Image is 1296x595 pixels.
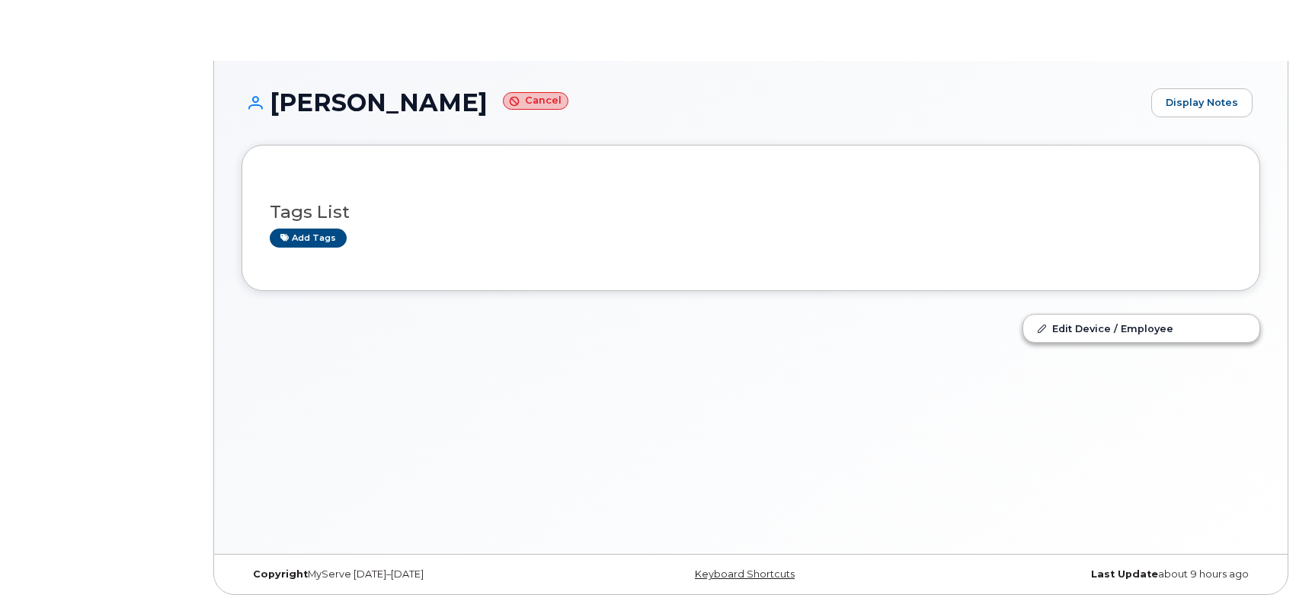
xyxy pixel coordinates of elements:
strong: Copyright [253,568,308,580]
a: Edit Device / Employee [1023,315,1259,342]
small: Cancel [503,92,568,110]
div: MyServe [DATE]–[DATE] [242,568,581,581]
a: Display Notes [1151,88,1253,117]
a: Add tags [270,229,347,248]
a: Keyboard Shortcuts [695,568,795,580]
strong: Last Update [1091,568,1158,580]
h1: [PERSON_NAME] [242,89,1144,116]
div: about 9 hours ago [920,568,1260,581]
h3: Tags List [270,203,1232,222]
